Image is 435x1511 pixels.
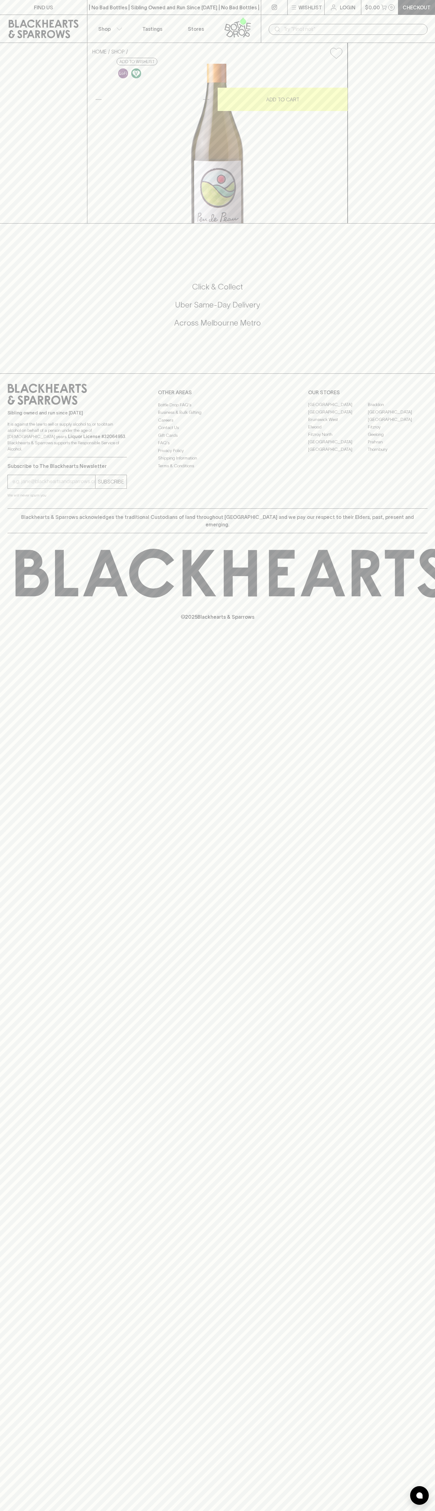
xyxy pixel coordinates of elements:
[308,438,368,446] a: [GEOGRAPHIC_DATA]
[7,282,428,292] h5: Click & Collect
[368,416,428,423] a: [GEOGRAPHIC_DATA]
[308,416,368,423] a: Brunswick West
[158,455,277,462] a: Shipping Information
[12,477,95,487] input: e.g. jane@blackheartsandsparrows.com.au
[7,421,127,452] p: It is against the law to sell or supply alcohol to, or to obtain alcohol on behalf of a person un...
[403,4,431,11] p: Checkout
[218,88,348,111] button: ADD TO CART
[131,15,174,43] a: Tastings
[188,25,204,33] p: Stores
[12,513,423,528] p: Blackhearts & Sparrows acknowledges the traditional Custodians of land throughout [GEOGRAPHIC_DAT...
[7,257,428,361] div: Call to action block
[158,439,277,447] a: FAQ's
[158,462,277,469] a: Terms & Conditions
[298,4,322,11] p: Wishlist
[158,401,277,409] a: Bottle Drop FAQ's
[390,6,393,9] p: 0
[340,4,355,11] p: Login
[308,409,368,416] a: [GEOGRAPHIC_DATA]
[92,49,107,54] a: HOME
[368,409,428,416] a: [GEOGRAPHIC_DATA]
[7,492,127,498] p: We will never spam you
[158,432,277,439] a: Gift Cards
[158,447,277,454] a: Privacy Policy
[130,67,143,80] a: Made without the use of any animal products.
[142,25,162,33] p: Tastings
[118,68,128,78] img: Lo-Fi
[308,423,368,431] a: Elwood
[158,389,277,396] p: OTHER AREAS
[68,434,125,439] strong: Liquor License #32064953
[308,431,368,438] a: Fitzroy North
[174,15,218,43] a: Stores
[308,389,428,396] p: OUR STORES
[98,25,111,33] p: Shop
[266,96,299,103] p: ADD TO CART
[284,24,423,34] input: Try "Pinot noir"
[158,424,277,432] a: Contact Us
[117,67,130,80] a: Some may call it natural, others minimum intervention, either way, it’s hands off & maybe even a ...
[328,45,345,61] button: Add to wishlist
[368,423,428,431] a: Fitzroy
[87,64,347,223] img: 41197.png
[368,431,428,438] a: Geelong
[7,318,428,328] h5: Across Melbourne Metro
[368,438,428,446] a: Prahran
[117,58,157,65] button: Add to wishlist
[308,401,368,409] a: [GEOGRAPHIC_DATA]
[158,409,277,416] a: Business & Bulk Gifting
[416,1492,423,1499] img: bubble-icon
[158,416,277,424] a: Careers
[98,478,124,485] p: SUBSCRIBE
[7,410,127,416] p: Sibling owned and run since [DATE]
[111,49,125,54] a: SHOP
[308,446,368,453] a: [GEOGRAPHIC_DATA]
[7,300,428,310] h5: Uber Same-Day Delivery
[95,475,127,488] button: SUBSCRIBE
[34,4,53,11] p: FIND US
[7,462,127,470] p: Subscribe to The Blackhearts Newsletter
[87,15,131,43] button: Shop
[131,68,141,78] img: Vegan
[368,401,428,409] a: Braddon
[365,4,380,11] p: $0.00
[368,446,428,453] a: Thornbury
